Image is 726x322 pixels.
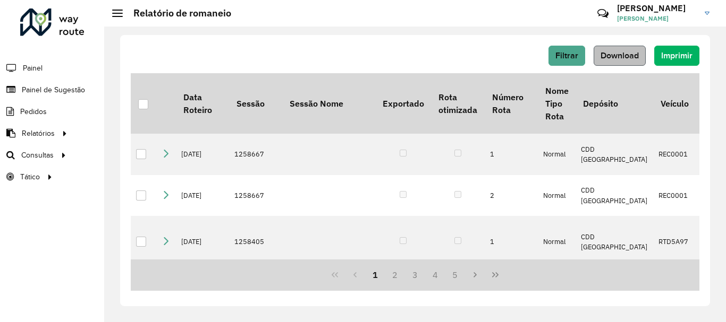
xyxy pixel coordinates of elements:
td: [DATE] [176,216,229,267]
button: 3 [405,265,425,285]
span: Consultas [21,150,54,161]
a: Contato Rápido [592,2,614,25]
span: Painel [23,63,43,74]
th: Sessão [229,73,282,134]
th: Número Rota [485,73,538,134]
th: Veículo [653,73,696,134]
span: Filtrar [555,51,578,60]
td: [DATE] [176,175,229,216]
button: 5 [445,265,466,285]
th: Data Roteiro [176,73,229,134]
td: REC0001 [653,175,696,216]
td: CDD [GEOGRAPHIC_DATA] [576,175,653,216]
td: 1258667 [229,134,282,175]
span: Imprimir [661,51,693,60]
td: 1258405 [229,216,282,267]
span: Relatórios [22,128,55,139]
th: Exportado [375,73,431,134]
th: Nome Tipo Rota [538,73,576,134]
span: Download [601,51,639,60]
span: Painel de Sugestão [22,84,85,95]
td: CDD [GEOGRAPHIC_DATA] [576,216,653,267]
button: Last Page [485,265,505,285]
th: Rota otimizada [431,73,484,134]
h2: Relatório de romaneio [123,7,231,19]
span: Tático [20,171,40,182]
td: 1 [485,134,538,175]
button: Next Page [465,265,485,285]
span: Pedidos [20,106,47,117]
button: Imprimir [654,46,699,66]
button: Filtrar [548,46,585,66]
h3: [PERSON_NAME] [617,3,697,13]
span: [PERSON_NAME] [617,14,697,23]
td: Normal [538,175,576,216]
td: [DATE] [176,134,229,175]
td: CDD [GEOGRAPHIC_DATA] [576,134,653,175]
td: RTD5A97 [653,216,696,267]
button: Download [594,46,646,66]
button: 2 [385,265,405,285]
td: REC0001 [653,134,696,175]
td: 2 [485,175,538,216]
td: 1258667 [229,175,282,216]
button: 1 [365,265,385,285]
button: 4 [425,265,445,285]
th: Sessão Nome [282,73,375,134]
td: 1 [485,216,538,267]
td: Normal [538,216,576,267]
td: Normal [538,134,576,175]
th: Depósito [576,73,653,134]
